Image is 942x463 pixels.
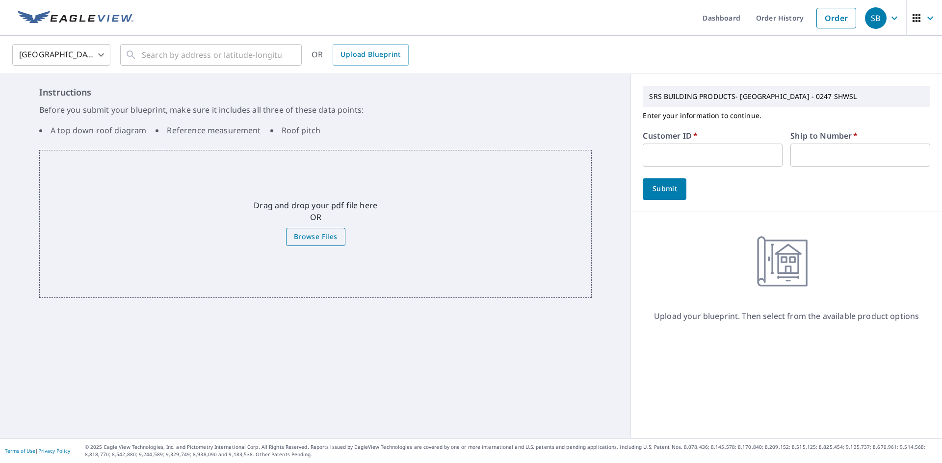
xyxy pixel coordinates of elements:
[5,448,70,454] p: |
[790,132,858,140] label: Ship to Number
[654,310,919,322] p: Upload your blueprint. Then select from the available product options
[643,107,930,124] p: Enter your information to continue.
[333,44,408,66] a: Upload Blueprint
[643,132,698,140] label: Customer ID
[865,7,887,29] div: SB
[5,447,35,454] a: Terms of Use
[156,124,261,136] li: Reference measurement
[39,86,592,99] h6: Instructions
[643,178,686,200] button: Submit
[270,124,321,136] li: Roof pitch
[254,199,377,223] p: Drag and drop your pdf file here OR
[142,41,282,69] input: Search by address or latitude-longitude
[651,183,679,195] span: Submit
[18,11,133,25] img: EV Logo
[38,447,70,454] a: Privacy Policy
[286,228,345,246] label: Browse Files
[294,231,338,243] span: Browse Files
[312,44,409,66] div: OR
[12,41,110,69] div: [GEOGRAPHIC_DATA]
[645,88,928,105] p: SRS BUILDING PRODUCTS- [GEOGRAPHIC_DATA] - 0247 SHWSL
[340,49,400,61] span: Upload Blueprint
[816,8,856,28] a: Order
[39,104,592,116] p: Before you submit your blueprint, make sure it includes all three of these data points:
[85,443,937,458] p: © 2025 Eagle View Technologies, Inc. and Pictometry International Corp. All Rights Reserved. Repo...
[39,124,146,136] li: A top down roof diagram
